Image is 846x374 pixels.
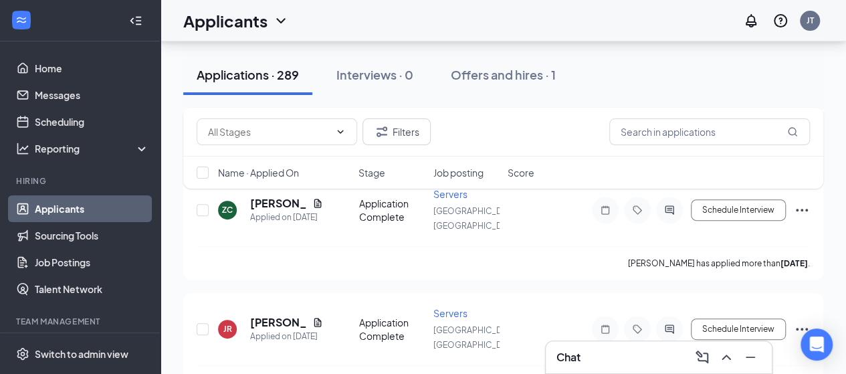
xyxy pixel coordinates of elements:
[35,347,128,361] div: Switch to admin view
[250,330,323,343] div: Applied on [DATE]
[743,13,759,29] svg: Notifications
[336,66,413,83] div: Interviews · 0
[223,323,232,335] div: JR
[794,202,810,218] svg: Ellipses
[15,13,28,27] svg: WorkstreamLogo
[335,126,346,137] svg: ChevronDown
[718,349,734,365] svg: ChevronUp
[16,347,29,361] svg: Settings
[691,199,786,221] button: Schedule Interview
[451,66,556,83] div: Offers and hires · 1
[208,124,330,139] input: All Stages
[312,198,323,209] svg: Document
[35,249,149,276] a: Job Postings
[661,205,677,215] svg: ActiveChat
[250,196,307,211] h5: [PERSON_NAME]
[597,324,613,335] svg: Note
[362,118,431,145] button: Filter Filters
[716,347,737,368] button: ChevronUp
[312,317,323,328] svg: Document
[374,124,390,140] svg: Filter
[691,318,786,340] button: Schedule Interview
[433,325,520,350] span: [GEOGRAPHIC_DATA], [GEOGRAPHIC_DATA]
[129,14,142,27] svg: Collapse
[250,211,323,224] div: Applied on [DATE]
[742,349,758,365] svg: Minimize
[35,142,150,155] div: Reporting
[35,195,149,222] a: Applicants
[35,222,149,249] a: Sourcing Tools
[801,329,833,361] div: Open Intercom Messenger
[359,197,425,223] div: Application Complete
[273,13,289,29] svg: ChevronDown
[787,126,798,137] svg: MagnifyingGlass
[508,166,534,179] span: Score
[628,258,810,269] p: [PERSON_NAME] has applied more than .
[433,206,520,231] span: [GEOGRAPHIC_DATA], [GEOGRAPHIC_DATA]
[740,347,761,368] button: Minimize
[661,324,677,335] svg: ActiveChat
[772,13,788,29] svg: QuestionInfo
[35,82,149,108] a: Messages
[694,349,710,365] svg: ComposeMessage
[609,118,810,145] input: Search in applications
[807,15,814,26] div: JT
[16,142,29,155] svg: Analysis
[35,108,149,135] a: Scheduling
[183,9,268,32] h1: Applicants
[433,166,483,179] span: Job posting
[16,175,146,187] div: Hiring
[556,350,580,365] h3: Chat
[794,321,810,337] svg: Ellipses
[359,316,425,343] div: Application Complete
[433,307,467,319] span: Servers
[197,66,299,83] div: Applications · 289
[358,166,385,179] span: Stage
[692,347,713,368] button: ComposeMessage
[629,324,645,335] svg: Tag
[16,316,146,327] div: Team Management
[597,205,613,215] svg: Note
[780,258,808,268] b: [DATE]
[250,315,307,330] h5: [PERSON_NAME]
[218,166,299,179] span: Name · Applied On
[35,55,149,82] a: Home
[629,205,645,215] svg: Tag
[35,276,149,302] a: Talent Network
[222,204,233,215] div: ZC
